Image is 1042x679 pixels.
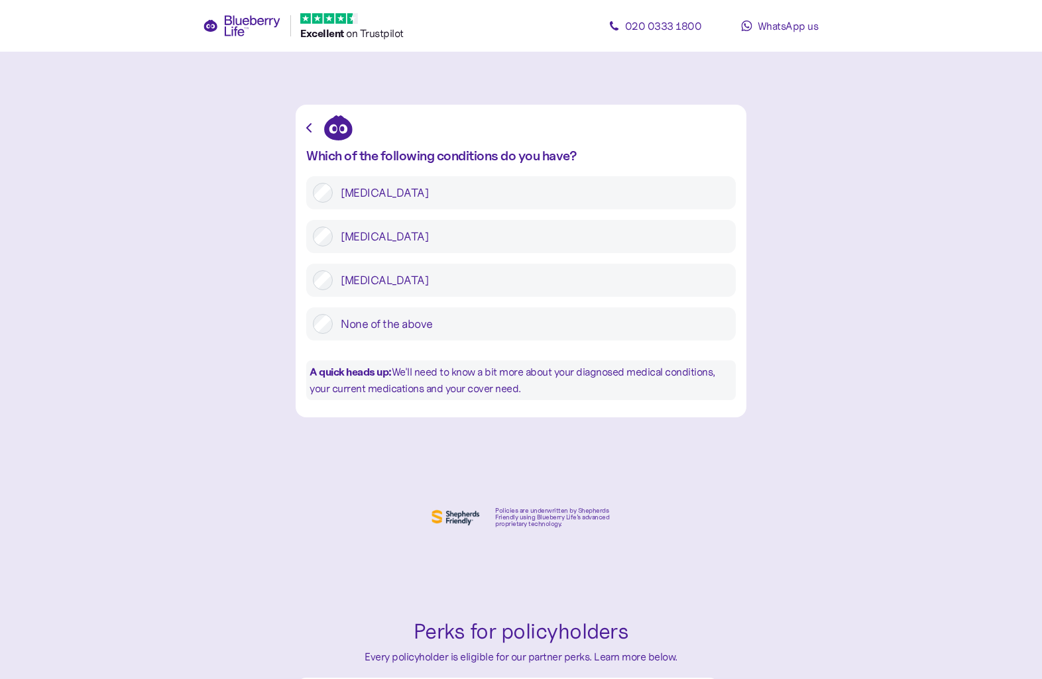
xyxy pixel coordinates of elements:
label: [MEDICAL_DATA] [333,183,729,203]
img: Shephers Friendly [429,507,482,528]
div: Every policyholder is eligible for our partner perks. Learn more below. [302,649,740,665]
a: WhatsApp us [720,13,839,39]
div: Which of the following conditions do you have? [306,148,736,163]
div: Policies are underwritten by Shepherds Friendly using Blueberry Life’s advanced proprietary techn... [495,507,613,527]
span: WhatsApp us [758,19,819,32]
div: We'll need to know a bit more about your diagnosed medical conditions, your current medications a... [306,360,736,400]
b: A quick heads up: [310,365,392,378]
span: Excellent ️ [300,26,346,40]
span: on Trustpilot [346,26,404,40]
label: [MEDICAL_DATA] [333,270,729,290]
div: Perks for policyholders [302,615,740,649]
span: 020 0333 1800 [625,19,702,32]
a: 020 0333 1800 [595,13,715,39]
label: None of the above [333,314,729,334]
label: [MEDICAL_DATA] [333,227,729,246]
